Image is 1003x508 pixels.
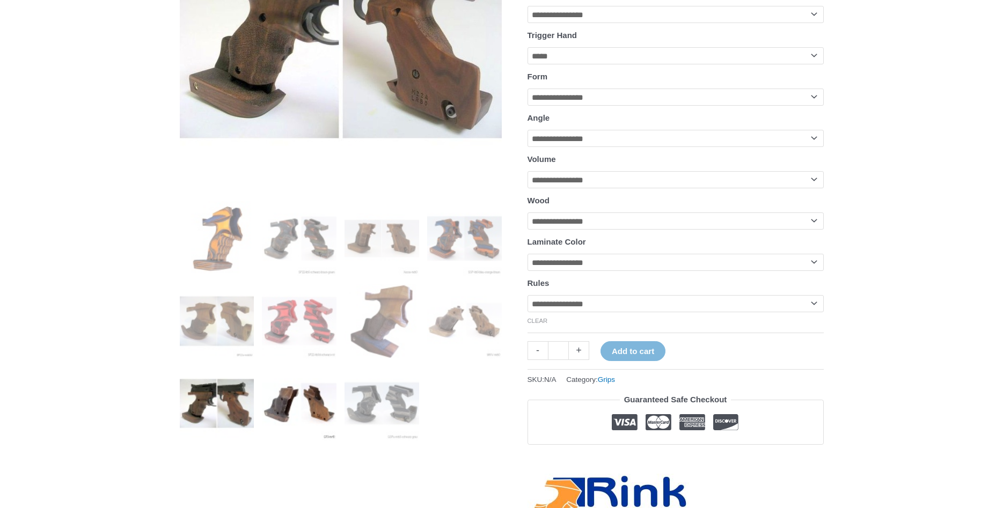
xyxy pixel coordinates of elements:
[548,341,569,360] input: Product quantity
[180,284,254,358] img: Rink Grip for Sport Pistol - Image 5
[345,284,419,358] img: Rink Grip for Sport Pistol - Image 7
[427,201,502,276] img: Rink Grip for Sport Pistol - Image 4
[601,341,665,361] button: Add to cart
[180,366,254,441] img: Rink Grip for Sport Pistol - Image 9
[345,201,419,276] img: Rink Grip for Sport Pistol - Image 3
[528,453,824,466] iframe: Customer reviews powered by Trustpilot
[180,201,254,276] img: Rink Grip for Sport Pistol
[620,392,731,407] legend: Guaranteed Safe Checkout
[528,31,577,40] label: Trigger Hand
[598,376,615,384] a: Grips
[528,373,557,386] span: SKU:
[528,341,548,360] a: -
[427,284,502,358] img: Rink Sport Pistol Grip
[528,72,548,81] label: Form
[528,278,550,288] label: Rules
[528,318,548,324] a: Clear options
[528,154,556,164] label: Volume
[262,201,336,276] img: Rink Grip for Sport Pistol - Image 2
[528,196,550,205] label: Wood
[528,113,550,122] label: Angle
[345,366,419,441] img: Rink Grip for Sport Pistol - Image 11
[569,341,589,360] a: +
[262,366,336,441] img: Rink Grip for Sport Pistol - Image 10
[544,376,557,384] span: N/A
[566,373,615,386] span: Category:
[528,237,586,246] label: Laminate Color
[262,284,336,358] img: Rink Grip for Sport Pistol - Image 6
